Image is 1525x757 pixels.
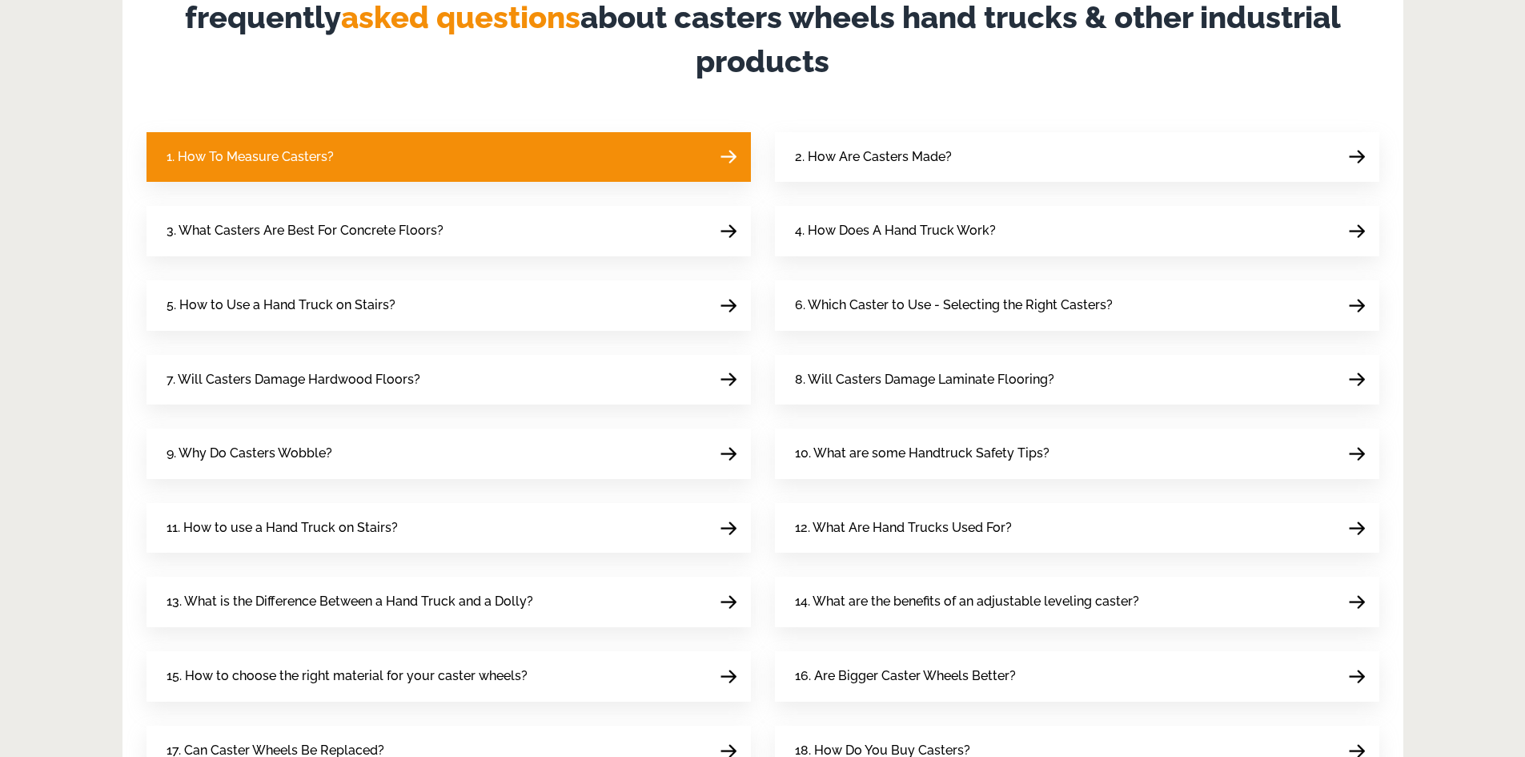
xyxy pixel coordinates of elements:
[146,355,751,405] a: 7. Will Casters Damage Hardwood Floors?
[146,503,751,554] a: 11. How to use a Hand Truck on Stairs?
[146,206,751,256] a: 3. What Casters Are Best For Concrete Floors?
[775,355,1379,405] a: 8. Will Casters Damage Laminate Flooring?
[775,429,1379,479] a: 10. What are some Handtruck Safety Tips?
[146,280,751,331] a: 5. How to Use a Hand Truck on Stairs?
[795,220,996,242] span: 4. How Does A Hand Truck Work?
[795,591,1139,613] span: 14. What are the benefits of an adjustable leveling caster?
[146,132,751,183] a: 1. How To Measure Casters?
[775,280,1379,331] a: 6. Which Caster to Use - Selecting the Right Casters?
[775,132,1379,183] a: 2. How Are Casters Made?
[795,517,1012,539] span: 12. What Are Hand Trucks Used For?
[167,147,334,168] span: 1. How To Measure Casters?
[795,443,1049,465] span: 10. What are some Handtruck Safety Tips?
[167,443,332,465] span: 9. Why Do Casters Wobble?
[795,666,1016,687] span: 16. Are Bigger Caster Wheels Better?
[795,295,1113,316] span: 6. Which Caster to Use - Selecting the Right Casters?
[167,369,420,391] span: 7. Will Casters Damage Hardwood Floors?
[167,591,533,613] span: 13. What is the Difference Between a Hand Truck and a Dolly?
[775,206,1379,256] a: 4. How Does A Hand Truck Work?
[146,577,751,627] a: 13. What is the Difference Between a Hand Truck and a Dolly?
[775,503,1379,554] a: 12. What Are Hand Trucks Used For?
[167,295,395,316] span: 5. How to Use a Hand Truck on Stairs?
[146,429,751,479] a: 9. Why Do Casters Wobble?
[795,369,1054,391] span: 8. Will Casters Damage Laminate Flooring?
[775,651,1379,702] a: 16. Are Bigger Caster Wheels Better?
[795,147,952,168] span: 2. How Are Casters Made?
[775,577,1379,627] a: 14. What are the benefits of an adjustable leveling caster?
[167,666,528,687] span: 15. How to choose the right material for your caster wheels?
[167,517,398,539] span: 11. How to use a Hand Truck on Stairs?
[167,220,443,242] span: 3. What Casters Are Best For Concrete Floors?
[146,651,751,702] a: 15. How to choose the right material for your caster wheels?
